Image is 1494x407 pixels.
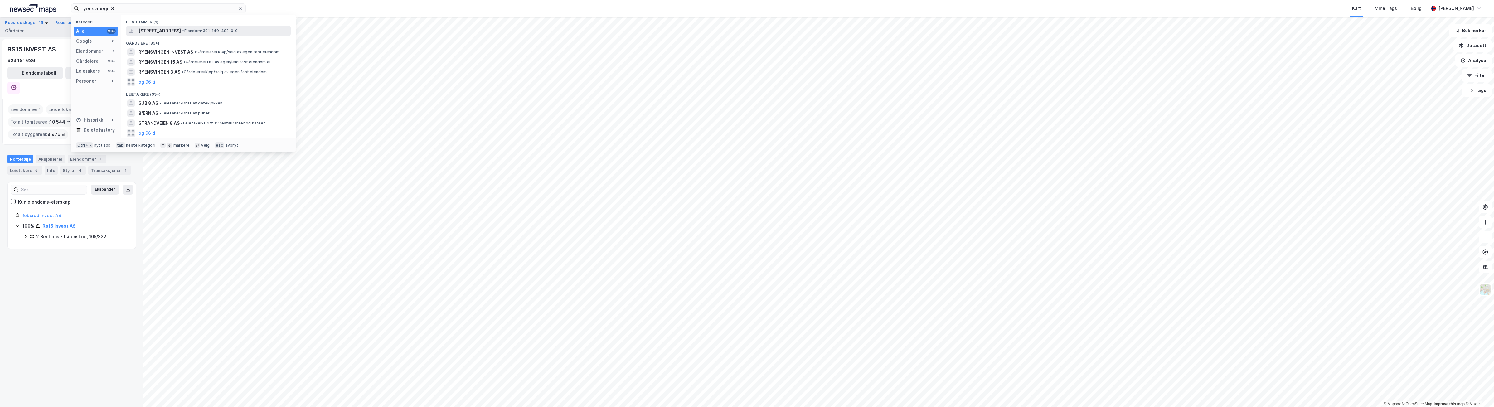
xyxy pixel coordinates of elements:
[1449,24,1492,37] button: Bokmerker
[33,167,40,173] div: 6
[173,143,190,148] div: markere
[97,156,104,162] div: 1
[138,109,158,117] span: 8'ERN AS
[182,70,183,74] span: •
[138,119,180,127] span: STRANDVEIEN 8 AS
[111,118,116,123] div: 0
[181,121,183,125] span: •
[159,101,161,105] span: •
[8,129,68,139] div: Totalt byggareal :
[138,58,182,66] span: RYENSVINGEN 15 AS
[18,198,70,206] div: Kun eiendoms-eierskap
[7,44,57,54] div: RS15 INVEST AS
[1462,84,1492,97] button: Tags
[8,104,43,114] div: Eiendommer :
[1455,54,1492,67] button: Analyse
[1434,402,1465,406] a: Improve this map
[76,67,100,75] div: Leietakere
[50,118,70,126] span: 10 544 ㎡
[181,121,265,126] span: Leietaker • Drift av restauranter og kafeer
[122,167,129,173] div: 1
[49,19,53,27] div: ...
[1438,5,1474,12] div: [PERSON_NAME]
[111,39,116,44] div: 0
[76,47,103,55] div: Eiendommer
[138,78,157,86] button: og 96 til
[138,129,157,137] button: og 96 til
[159,111,210,116] span: Leietaker • Drift av puber
[46,104,90,114] div: Leide lokasjoner :
[107,59,116,64] div: 99+
[8,117,73,127] div: Totalt tomteareal :
[65,67,121,79] button: Leietakertabell
[76,142,93,148] div: Ctrl + k
[84,126,115,134] div: Delete history
[159,101,222,106] span: Leietaker • Drift av gatekjøkken
[45,166,58,175] div: Info
[121,36,296,47] div: Gårdeiere (99+)
[138,68,180,76] span: RYENSVINGEN 3 AS
[42,223,76,229] a: Rs15 Invest AS
[111,49,116,54] div: 1
[1463,377,1494,407] iframe: Chat Widget
[22,222,34,230] div: 100%
[60,166,86,175] div: Styret
[121,87,296,98] div: Leietakere (99+)
[10,4,56,13] img: logo.a4113a55bc3d86da70a041830d287a7e.svg
[7,155,33,163] div: Portefølje
[126,143,155,148] div: neste kategori
[1479,283,1491,295] img: Z
[77,167,83,173] div: 4
[1352,5,1361,12] div: Kart
[36,233,106,240] div: 2 Sections - Lørenskog, 105/322
[182,28,238,33] span: Eiendom • 301-149-482-0-0
[183,60,271,65] span: Gårdeiere • Utl. av egen/leid fast eiendom el.
[138,48,193,56] span: RYENSVINGEN INVEST AS
[159,111,161,115] span: •
[68,155,106,163] div: Eiendommer
[79,4,238,13] input: Søk på adresse, matrikkel, gårdeiere, leietakere eller personer
[76,20,118,24] div: Kategori
[5,27,24,35] div: Gårdeier
[76,77,96,85] div: Personer
[201,143,210,148] div: velg
[76,57,99,65] div: Gårdeiere
[88,166,131,175] div: Transaksjoner
[7,67,63,79] button: Eiendomstabell
[116,142,125,148] div: tab
[21,213,61,218] a: Robsrud Invest AS
[182,70,267,75] span: Gårdeiere • Kjøp/salg av egen fast eiendom
[107,29,116,34] div: 99+
[215,142,224,148] div: esc
[76,27,85,35] div: Alle
[5,19,44,27] button: Robsrudskogen 15
[194,50,196,54] span: •
[47,131,66,138] span: 8 976 ㎡
[121,15,296,26] div: Eiendommer (1)
[91,185,119,195] button: Ekspander
[7,166,42,175] div: Leietakere
[182,28,184,33] span: •
[1384,402,1401,406] a: Mapbox
[226,143,238,148] div: avbryt
[138,27,181,35] span: [STREET_ADDRESS]
[1402,402,1432,406] a: OpenStreetMap
[94,143,111,148] div: nytt søk
[39,106,41,113] span: 1
[18,185,87,194] input: Søk
[194,50,279,55] span: Gårdeiere • Kjøp/salg av egen fast eiendom
[76,37,92,45] div: Google
[1411,5,1422,12] div: Bolig
[76,116,103,124] div: Historikk
[1462,69,1492,82] button: Filter
[7,57,35,64] div: 923 181 636
[36,155,65,163] div: Aksjonærer
[138,99,158,107] span: SUB 8 AS
[107,69,116,74] div: 99+
[183,60,185,64] span: •
[1453,39,1492,52] button: Datasett
[55,20,95,26] button: Robsrudskogen 15
[1375,5,1397,12] div: Mine Tags
[111,79,116,84] div: 0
